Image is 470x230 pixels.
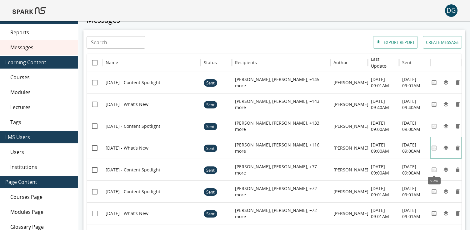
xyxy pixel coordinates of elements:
p: [PERSON_NAME], [PERSON_NAME], +72 more [235,185,327,198]
span: Users [10,148,73,156]
div: Modules Page [0,204,78,219]
p: [DATE] 09:01AM [402,185,427,198]
span: Sent [204,138,217,159]
button: Export report [373,36,418,49]
div: Courses Page [0,189,78,204]
p: [PERSON_NAME] [333,210,368,217]
p: [DATE] 09:00AM [402,120,427,132]
button: Duplicate [441,78,451,87]
svg: View [431,145,437,151]
svg: Remove [455,123,461,129]
p: [PERSON_NAME] [333,189,368,195]
div: Page Content [0,176,78,188]
span: Sent [204,203,217,225]
button: View [429,143,439,153]
span: Courses Page [10,193,73,201]
p: [PERSON_NAME] [333,145,368,151]
span: Modules Page [10,208,73,216]
div: Learning Content [0,56,78,69]
p: [PERSON_NAME] [333,123,368,129]
button: Create message [423,36,462,49]
svg: Duplicate [443,79,449,86]
span: LMS Users [5,133,73,141]
div: Tags [0,115,78,130]
span: Institutions [10,163,73,171]
p: [PERSON_NAME] [333,167,368,173]
div: Name [106,60,118,65]
svg: Remove [455,101,461,108]
div: DG [445,4,457,17]
svg: Duplicate [443,210,449,217]
p: [DATE] 09:00AM [402,142,427,154]
button: Remove [453,78,462,87]
button: Remove [453,143,462,153]
svg: View [431,101,437,108]
button: Remove [453,122,462,131]
p: [DATE] 09:40AM [371,98,396,111]
div: Recipients [235,60,257,65]
svg: View [431,189,437,195]
svg: Remove [455,189,461,195]
button: Duplicate [441,209,451,218]
button: View [429,165,439,175]
img: Logo of SPARK at Stanford [12,3,46,18]
span: Sent [204,160,217,181]
p: [DATE] 09:01AM [371,76,396,89]
button: Duplicate [441,143,451,153]
button: Duplicate [441,100,451,109]
div: Courses [0,70,78,85]
div: Status [204,60,217,65]
svg: Remove [455,210,461,217]
svg: Duplicate [443,189,449,195]
svg: View [431,123,437,129]
button: Sort [217,58,226,67]
button: View [429,209,439,218]
p: [PERSON_NAME], [PERSON_NAME], +143 more [235,98,327,111]
button: Remove [453,165,462,175]
div: Users [0,145,78,160]
svg: View [431,79,437,86]
p: [PERSON_NAME], [PERSON_NAME], +77 more [235,164,327,176]
div: Lectures [0,100,78,115]
span: Learning Content [5,59,73,66]
button: Remove [453,187,462,196]
button: account of current user [445,4,457,17]
button: Remove [453,209,462,218]
span: Tags [10,118,73,126]
p: [PERSON_NAME], [PERSON_NAME], +133 more [235,120,327,132]
button: Sort [348,58,357,67]
span: Sent [204,72,217,94]
p: [PERSON_NAME] [333,101,368,108]
svg: Remove [455,145,461,151]
svg: Duplicate [443,101,449,108]
div: Sent [402,60,412,65]
div: Modules [0,85,78,100]
svg: View [431,210,437,217]
span: Sent [204,94,217,116]
button: Remove [453,100,462,109]
p: [PERSON_NAME], [PERSON_NAME], +116 more [235,142,327,154]
button: Sort [257,58,266,67]
div: LMS Users [0,131,78,143]
span: Messages [10,44,73,51]
div: Reports [0,25,78,40]
svg: Duplicate [443,123,449,129]
button: View [429,78,439,87]
div: Messages [0,40,78,55]
span: Lectures [10,103,73,111]
p: [DATE] 09:01AM [402,207,427,220]
p: [DATE] 09:01AM [371,185,396,198]
button: View [429,100,439,109]
p: [DATE] 09:40AM [402,98,427,111]
p: [PERSON_NAME] [333,79,368,86]
svg: Remove [455,79,461,86]
svg: Duplicate [443,167,449,173]
span: Modules [10,89,73,96]
button: View [429,122,439,131]
span: Sent [204,116,217,137]
p: [DATE] 09:00AM [402,164,427,176]
svg: Remove [455,167,461,173]
span: Courses [10,74,73,81]
span: Page Content [5,178,73,186]
span: Sent [204,181,217,203]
